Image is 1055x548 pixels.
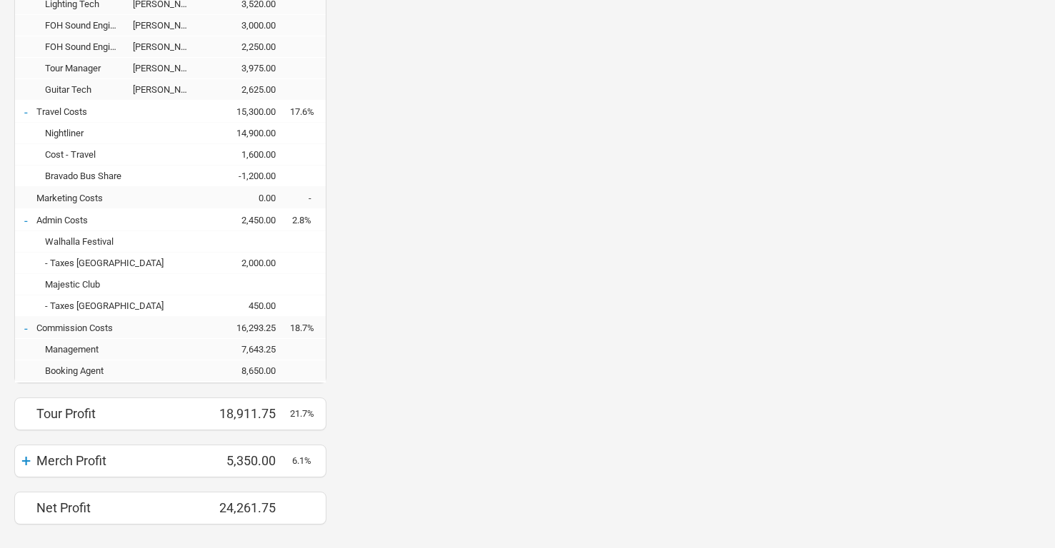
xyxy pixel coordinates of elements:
div: 16,293.25 [204,323,290,333]
div: Walhalla Festival [36,236,204,247]
div: 24,261.75 [204,500,290,515]
div: 15,300.00 [204,106,290,117]
div: 2,450.00 [204,215,290,225]
div: Net Profit [36,500,204,515]
div: Marketing Costs [36,193,204,203]
div: 2,000.00 [204,258,290,268]
div: 2,625.00 [204,84,290,95]
div: Admin Costs [36,215,204,225]
div: Sven Gerber [133,20,204,31]
div: Commission Costs [36,323,204,333]
div: - Taxes Slovakia [36,300,204,311]
div: 18.7% [290,323,326,333]
div: 21.7% [290,408,326,419]
div: Majestic Club [36,279,204,290]
div: Anton Dobrovskiy [133,41,204,52]
div: 5,350.00 [204,453,290,468]
div: Travel Costs [36,106,204,117]
div: - [15,321,36,335]
div: 14,900.00 [204,128,290,138]
div: Tour Profit [36,406,204,421]
div: 0.00 [204,193,290,203]
div: 2,250.00 [204,41,290,52]
div: 3,975.00 [204,63,290,73]
div: 8,650.00 [204,365,290,376]
div: 18,911.75 [204,406,290,421]
div: 6.1% [290,455,326,466]
div: Merch Profit [36,453,204,468]
div: - [15,105,36,119]
div: Cost - Travel [36,149,204,160]
div: - [290,193,326,203]
div: Tanya Gavrancic [133,63,204,73]
div: Tour Manager [36,63,133,73]
div: Guitar Tech [36,84,133,95]
div: Nightliner [36,128,204,138]
div: + [15,451,36,471]
div: -1,200.00 [204,171,290,181]
div: 450.00 [204,300,290,311]
div: 3,000.00 [204,20,290,31]
div: 7,643.25 [204,344,290,355]
div: Bravado Bus Share [36,171,204,181]
div: Marc Frigg [133,84,204,95]
div: Management [36,344,204,355]
div: - [15,213,36,228]
div: 17.6% [290,106,326,117]
div: Booking Agent [36,365,204,376]
div: - Taxes Germany [36,258,204,268]
div: FOH Sound Engineer [36,41,133,52]
div: FOH Sound Engineer [36,20,133,31]
div: 1,600.00 [204,149,290,160]
div: 2.8% [290,215,326,225]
